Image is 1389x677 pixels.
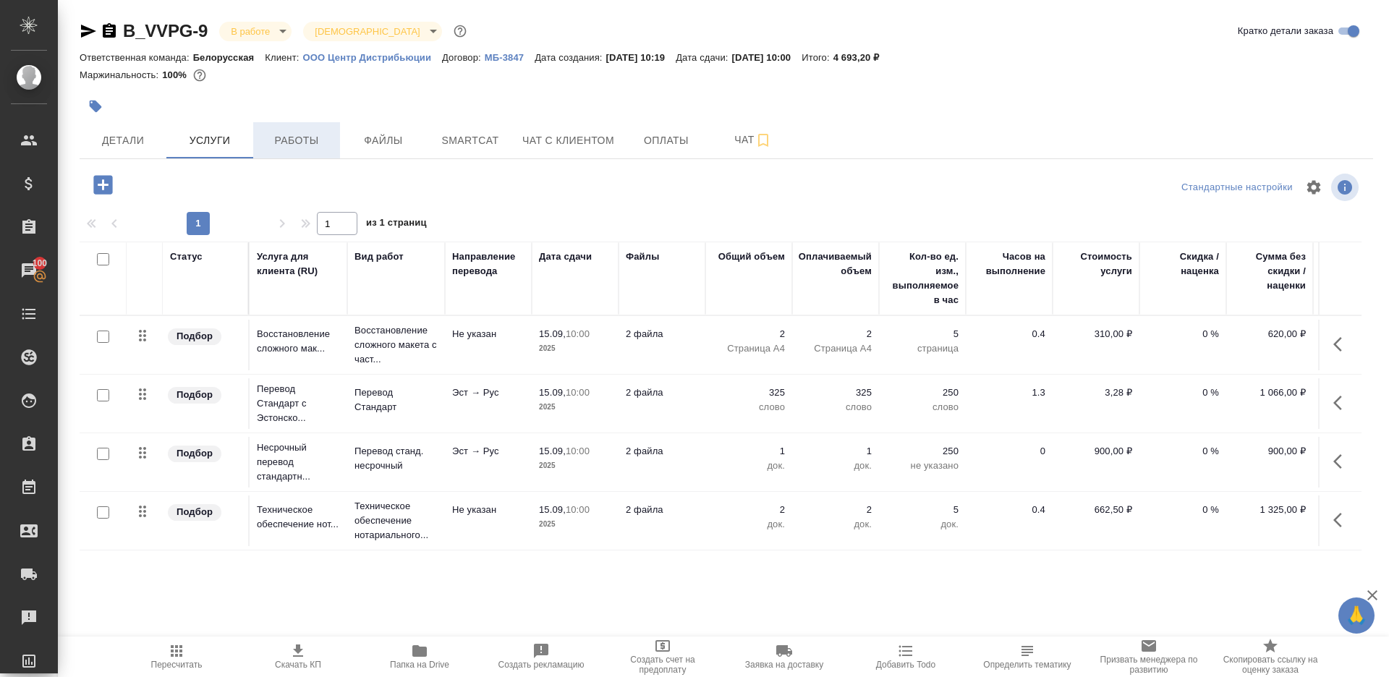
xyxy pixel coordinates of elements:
div: Дата сдачи [539,250,592,264]
p: Маржинальность: [80,69,162,80]
p: Дата сдачи: [676,52,731,63]
p: 1 [713,444,785,459]
p: слово [713,400,785,414]
p: 900,00 ₽ [1233,444,1306,459]
p: 2 файла [626,444,698,459]
p: док. [799,517,872,532]
p: Перевод Стандарт [354,386,438,414]
p: 1 066,00 ₽ [1233,386,1306,400]
p: 10:00 [566,504,590,515]
a: ООО Центр Дистрибьюции [302,51,442,63]
div: split button [1178,176,1296,199]
span: Создать рекламацию [498,660,585,670]
p: 310,00 ₽ [1060,327,1132,341]
button: Добавить услугу [83,170,123,200]
div: Сумма без скидки / наценки [1233,250,1306,293]
div: Услуга для клиента (RU) [257,250,340,278]
button: В работе [226,25,274,38]
p: 0 % [1147,386,1219,400]
button: Добавить тэг [80,90,111,122]
p: 0 % [1147,327,1219,341]
span: Файлы [349,132,418,150]
p: 4 693,20 ₽ [833,52,891,63]
button: Скачать КП [237,636,359,677]
p: 1 325,00 ₽ [1233,503,1306,517]
span: Чат с клиентом [522,132,614,150]
button: Показать кнопки [1325,327,1359,362]
span: Услуги [175,132,245,150]
button: Показать кнопки [1325,386,1359,420]
div: В работе [219,22,292,41]
div: Часов на выполнение [973,250,1045,278]
p: 325 [713,386,785,400]
button: Создать рекламацию [480,636,602,677]
p: Клиент: [265,52,302,63]
p: Эст → Рус [452,444,524,459]
button: [DEMOGRAPHIC_DATA] [310,25,424,38]
span: Кратко детали заказа [1238,24,1333,38]
p: док. [799,459,872,473]
p: Подбор [177,329,213,344]
span: Папка на Drive [390,660,449,670]
p: 2 файла [626,503,698,517]
span: Добавить Todo [876,660,935,670]
p: 662,50 ₽ [1060,503,1132,517]
p: 15.09, [539,387,566,398]
button: Доп статусы указывают на важность/срочность заказа [451,22,470,41]
a: B_VVPG-9 [123,21,208,41]
div: Скидка / наценка [1147,250,1219,278]
button: Скопировать ссылку для ЯМессенджера [80,22,97,40]
p: 15.09, [539,446,566,456]
span: Посмотреть информацию [1331,174,1362,201]
span: Smartcat [436,132,505,150]
p: Страница А4 [713,341,785,356]
div: Стоимость услуги [1060,250,1132,278]
span: Заявка на доставку [745,660,823,670]
p: Не указан [452,503,524,517]
button: Призвать менеджера по развитию [1088,636,1210,677]
p: страница [886,341,959,356]
p: док. [713,517,785,532]
p: слово [886,400,959,414]
p: 2 [799,327,872,341]
p: Белорусская [193,52,266,63]
p: 5 [886,503,959,517]
p: 15.09, [539,328,566,339]
button: 0.10 RUB; [190,66,209,85]
a: 100 [4,252,54,289]
p: Дата создания: [535,52,606,63]
p: 2 [713,327,785,341]
p: [DATE] 10:19 [606,52,676,63]
span: Определить тематику [983,660,1071,670]
p: Эст → Рус [452,386,524,400]
p: док. [713,459,785,473]
div: Файлы [626,250,659,264]
svg: Подписаться [755,132,772,149]
p: Техническое обеспечение нот... [257,503,340,532]
p: не указано [886,459,959,473]
p: 900,00 ₽ [1060,444,1132,459]
p: 3,28 ₽ [1060,386,1132,400]
p: Перевод станд. несрочный [354,444,438,473]
p: 2 [799,503,872,517]
p: Несрочный перевод стандартн... [257,440,340,484]
p: 325 [799,386,872,400]
button: 🙏 [1338,597,1375,634]
a: МБ-3847 [485,51,535,63]
p: ООО Центр Дистрибьюции [302,52,442,63]
p: док. [886,517,959,532]
p: 2025 [539,341,611,356]
p: 10:00 [566,446,590,456]
p: Подбор [177,446,213,461]
p: 2025 [539,517,611,532]
button: Показать кнопки [1325,503,1359,537]
p: Договор: [442,52,485,63]
p: Восстановление сложного макета с част... [354,323,438,367]
span: 🙏 [1344,600,1369,631]
span: Оплаты [632,132,701,150]
p: [DATE] 10:00 [732,52,802,63]
p: 10:00 [566,328,590,339]
p: 5 [886,327,959,341]
span: Скопировать ссылку на оценку заказа [1218,655,1322,675]
p: 2025 [539,459,611,473]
